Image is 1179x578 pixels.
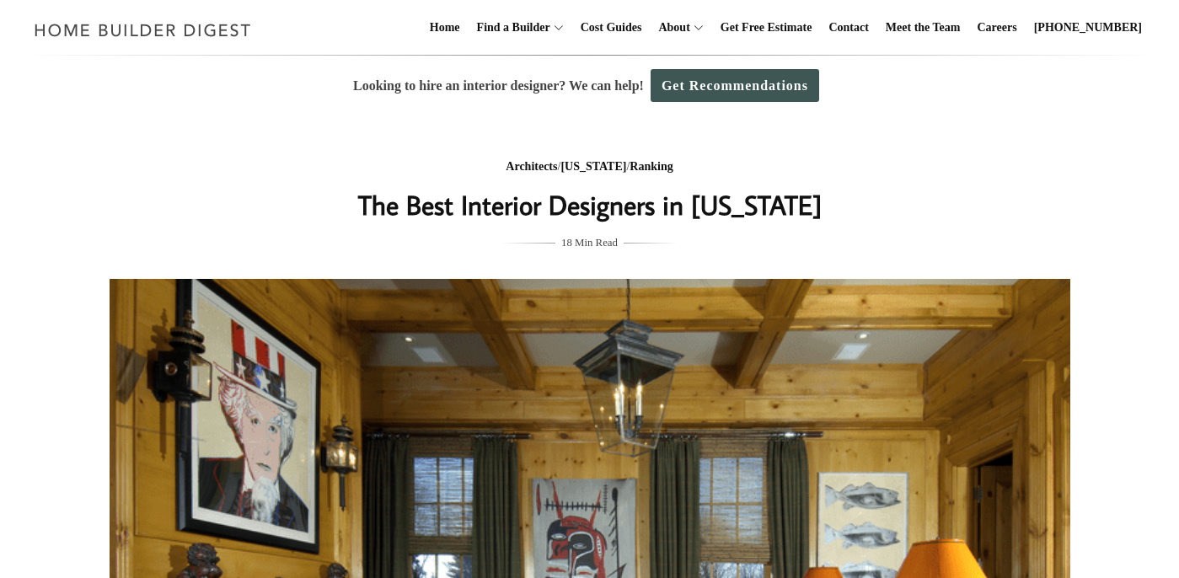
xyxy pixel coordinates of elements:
a: About [651,1,689,55]
a: Get Free Estimate [714,1,819,55]
a: [PHONE_NUMBER] [1027,1,1149,55]
a: Contact [822,1,875,55]
a: Find a Builder [470,1,550,55]
a: Careers [971,1,1024,55]
img: Home Builder Digest [27,13,259,46]
a: [US_STATE] [560,160,626,173]
a: Get Recommendations [651,69,819,102]
div: / / [254,157,926,178]
a: Ranking [630,160,673,173]
a: Home [423,1,467,55]
h1: The Best Interior Designers in [US_STATE] [254,185,926,225]
a: Cost Guides [574,1,649,55]
a: Architects [506,160,557,173]
a: Meet the Team [879,1,967,55]
span: 18 Min Read [561,233,618,252]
